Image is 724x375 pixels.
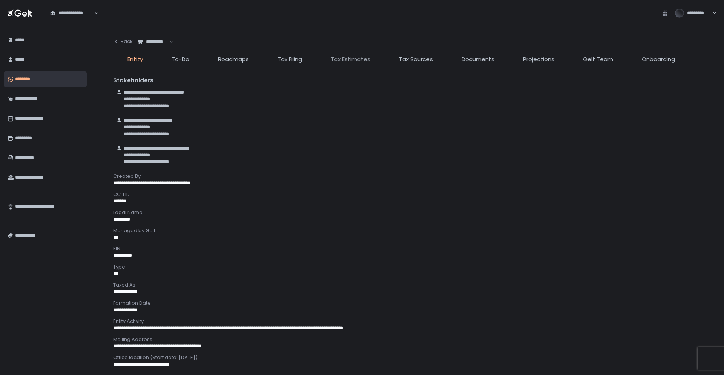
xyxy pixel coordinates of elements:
div: Mailing Address [113,336,713,343]
div: Legal Name [113,209,713,216]
div: Managed by Gelt [113,227,713,234]
div: EIN [113,245,713,252]
span: Tax Filing [278,55,302,64]
div: Office location (Start date: [DATE]) [113,354,713,361]
span: Gelt Team [583,55,613,64]
input: Search for option [93,9,94,17]
span: Documents [462,55,494,64]
div: Stakeholders [113,76,713,85]
div: Created By [113,173,713,180]
span: Tax Estimates [331,55,370,64]
div: CCH ID [113,191,713,198]
div: Taxed As [113,282,713,289]
span: Entity [127,55,143,64]
div: Back [113,38,133,45]
span: To-Do [172,55,189,64]
span: Projections [523,55,554,64]
button: Back [113,34,133,49]
div: Search for option [133,34,173,50]
span: Tax Sources [399,55,433,64]
span: Onboarding [642,55,675,64]
div: Type [113,264,713,270]
span: Roadmaps [218,55,249,64]
div: Entity Activity [113,318,713,325]
div: Formation Date [113,300,713,307]
div: Search for option [45,5,98,21]
input: Search for option [168,38,169,46]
